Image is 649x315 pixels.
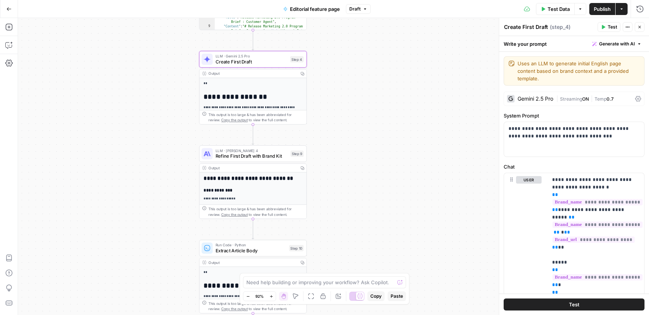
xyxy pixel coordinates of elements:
[252,219,254,239] g: Edge from step_9 to step_10
[556,95,560,102] span: |
[346,4,371,14] button: Draft
[290,56,303,63] div: Step 4
[216,153,288,160] span: Refine First Draft with Brand Kit
[208,165,296,171] div: Output
[589,3,615,15] button: Publish
[595,96,607,102] span: Temp
[216,53,287,59] span: LLM · Gemini 2.5 Pro
[504,163,644,170] label: Chat
[221,118,248,122] span: Copy the output
[255,293,264,299] span: 92%
[499,36,649,51] div: Write your prompt
[516,176,542,184] button: user
[290,151,303,157] div: Step 9
[518,60,640,82] textarea: Uses an LLM to generate initial English page content based on brand context and a provided template.
[504,298,644,310] button: Test
[388,291,406,301] button: Paste
[199,15,215,24] div: 8
[589,39,644,49] button: Generate with AI
[607,96,614,102] span: 0.7
[279,3,344,15] button: Editorial feature page
[221,213,248,217] span: Copy the output
[290,5,340,13] span: Editorial feature page
[216,58,287,65] span: Create First Draft
[367,291,385,301] button: Copy
[582,96,589,102] span: ON
[208,206,303,217] div: This output is too large & has been abbreviated for review. to view the full content.
[504,23,548,31] textarea: Create First Draft
[216,247,287,254] span: Extract Article Body
[548,5,570,13] span: Test Data
[370,293,382,300] span: Copy
[252,125,254,145] g: Edge from step_4 to step_9
[208,301,303,312] div: This output is too large & has been abbreviated for review. to view the full content.
[560,96,582,102] span: Streaming
[216,242,287,248] span: Run Code · Python
[589,95,595,102] span: |
[550,23,571,31] span: ( step_4 )
[216,148,288,154] span: LLM · [PERSON_NAME] 4
[349,6,361,12] span: Draft
[518,96,553,101] div: Gemini 2.5 Pro
[598,22,620,32] button: Test
[208,112,303,123] div: This output is too large & has been abbreviated for review. to view the full content.
[608,24,617,30] span: Test
[391,293,403,300] span: Paste
[599,41,635,47] span: Generate with AI
[569,301,580,308] span: Test
[208,71,296,76] div: Output
[536,3,574,15] button: Test Data
[221,307,248,311] span: Copy the output
[504,112,644,119] label: System Prompt
[252,30,254,50] g: Edge from step_30 to step_4
[594,5,611,13] span: Publish
[289,245,304,252] div: Step 10
[208,259,296,265] div: Output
